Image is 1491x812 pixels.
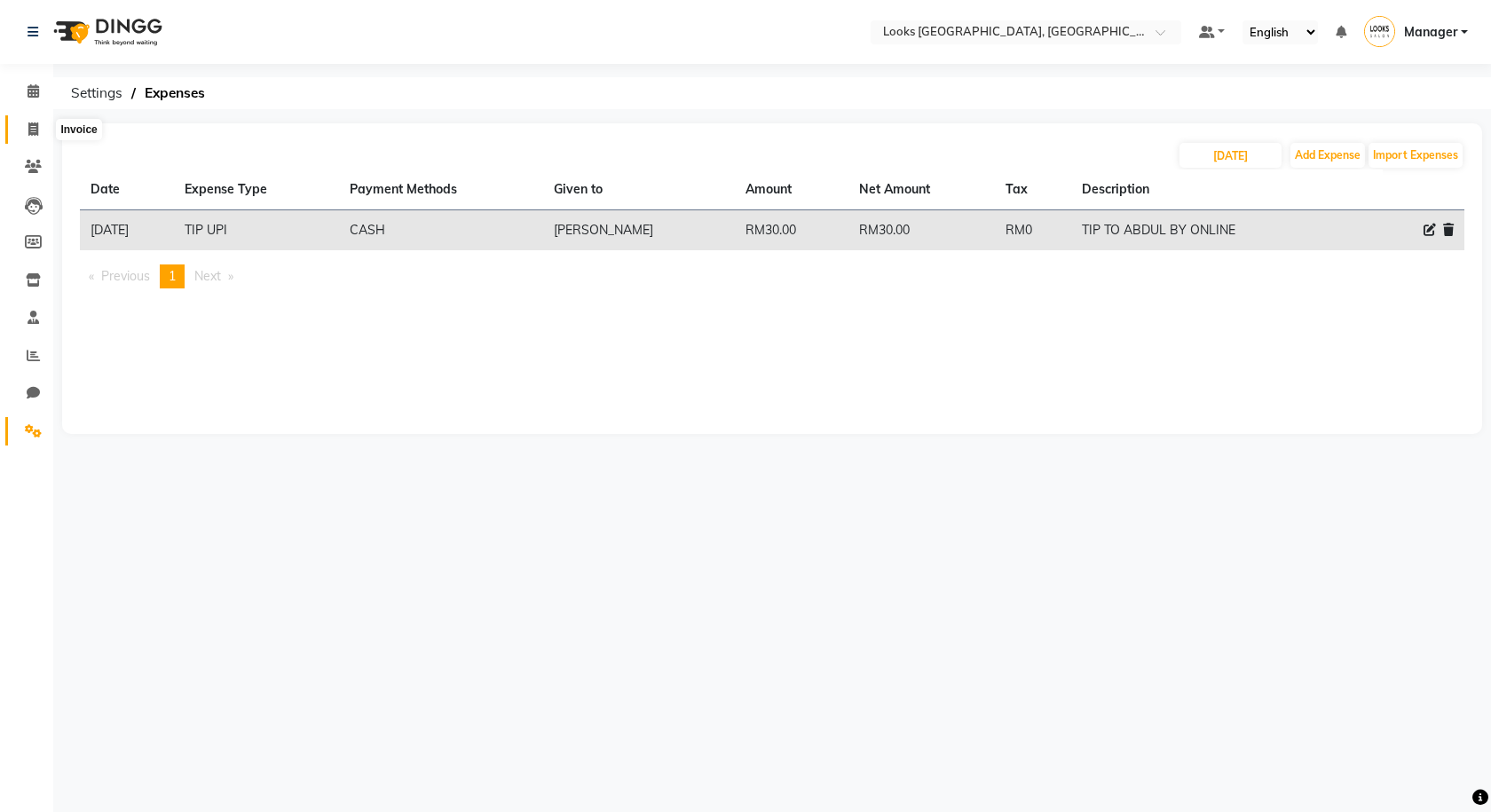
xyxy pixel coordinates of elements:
nav: Pagination [80,264,1464,288]
td: RM0 [995,210,1071,251]
span: Previous [101,268,150,284]
th: Date [80,169,174,210]
td: [DATE] [80,210,174,251]
td: [PERSON_NAME] [543,210,735,251]
th: Expense Type [174,169,339,210]
td: TIP UPI [174,210,339,251]
img: Manager [1364,16,1395,47]
th: Given to [543,169,735,210]
td: CASH [339,210,543,251]
th: Description [1071,169,1349,210]
img: logo [45,7,167,57]
span: Manager [1404,23,1457,42]
div: Invoice [56,119,101,140]
span: Expenses [136,77,214,109]
button: Import Expenses [1369,143,1463,168]
th: Tax [995,169,1071,210]
span: Next [194,268,221,284]
span: Settings [62,77,131,109]
span: 1 [169,268,176,284]
th: Net Amount [848,169,995,210]
td: RM30.00 [735,210,849,251]
th: Payment Methods [339,169,543,210]
input: PLACEHOLDER.DATE [1179,143,1282,168]
th: Amount [735,169,849,210]
td: TIP TO ABDUL BY ONLINE [1071,210,1349,251]
button: Add Expense [1290,143,1365,168]
td: RM30.00 [848,210,995,251]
